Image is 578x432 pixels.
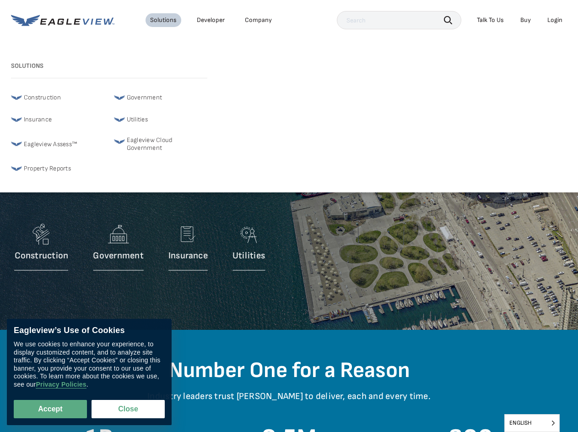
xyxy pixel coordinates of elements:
[14,326,165,336] div: Eagleview’s Use of Cookies
[114,92,208,103] a: Government
[127,114,148,125] span: Utilities
[11,163,22,174] img: favicon-32x32-1.png
[114,114,208,125] a: Utilities
[11,92,105,103] a: Construction
[168,220,208,275] a: Insurance
[24,138,77,149] span: Eagleview Assess™
[15,220,69,275] a: Construction
[168,250,208,262] p: Insurance
[15,250,69,262] p: Construction
[337,11,461,29] input: Search
[505,415,559,432] span: English
[547,16,562,24] div: Login
[127,92,162,103] span: Government
[245,16,272,24] div: Company
[11,114,105,125] a: Insurance
[197,16,225,24] a: Developer
[24,92,61,103] span: Construction
[232,250,265,262] p: Utilities
[114,114,125,125] img: favicon-32x32-1.png
[22,391,557,416] p: Industry leaders trust [PERSON_NAME] to deliver, each and every time.
[14,400,87,418] button: Accept
[150,16,177,24] div: Solutions
[114,136,208,152] a: Eagleview Cloud Government
[24,114,52,125] span: Insurance
[36,381,86,388] a: Privacy Policies
[477,16,504,24] div: Talk To Us
[11,114,22,125] img: favicon-32x32-1.png
[11,163,105,174] a: Property Reports
[504,414,560,432] aside: Language selected: English
[11,138,22,149] img: favicon-32x32-1.png
[114,92,125,103] img: favicon-32x32-1.png
[93,250,143,262] p: Government
[22,357,557,384] h2: Number One for a Reason
[11,62,207,70] h3: Solutions
[11,92,22,103] img: favicon-32x32-1.png
[92,400,165,418] button: Close
[93,220,143,275] a: Government
[127,136,208,152] span: Eagleview Cloud Government
[14,340,165,388] div: We use cookies to enhance your experience, to display customized content, and to analyze site tra...
[114,136,125,147] img: favicon-32x32-1.png
[24,163,71,174] span: Property Reports
[11,138,105,149] a: Eagleview Assess™
[232,220,265,275] a: Utilities
[520,16,531,24] a: Buy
